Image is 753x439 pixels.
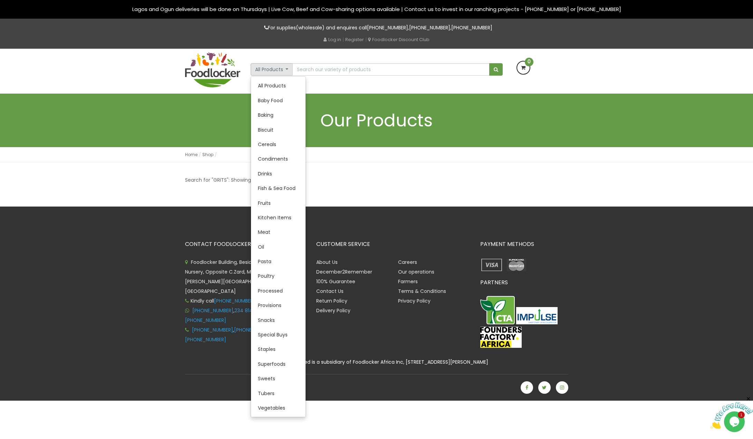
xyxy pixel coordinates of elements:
[180,358,573,366] div: Foodlocker Limited is a subsidiary of Foodlocker Africa Inc, [STREET_ADDRESS][PERSON_NAME]
[324,36,341,43] a: Log in
[292,63,489,76] input: Search our variety of products
[251,63,293,76] button: All Products
[185,259,292,295] span: Foodlocker Building, Beside Creative Minds Nursery, Opposite C.Zard, Magazine [PERSON_NAME][GEOGR...
[251,386,306,401] a: Tubers
[185,152,197,158] a: Home
[251,137,306,152] a: Cereals
[251,284,306,298] a: Processed
[316,241,470,247] h3: CUSTOMER SERVICE
[251,342,306,356] a: Staples
[251,269,306,283] a: Poultry
[398,268,434,275] a: Our operations
[251,93,306,108] a: Baby Food
[316,288,344,295] a: Contact Us
[409,24,450,31] a: [PHONE_NUMBER]
[185,111,568,130] h1: Our Products
[480,241,568,247] h3: PAYMENT METHODS
[480,327,522,348] img: FFA
[185,24,568,32] p: For supplies(wholesale) and enquires call , ,
[185,336,226,343] a: [PHONE_NUMBER]
[214,297,255,304] a: [PHONE_NUMBER]
[451,24,492,31] a: [PHONE_NUMBER]
[251,123,306,137] a: Biscuit
[398,278,418,285] a: Farmers
[251,401,306,415] a: Vegetables
[251,254,306,269] a: Pasta
[185,307,278,324] span: , ,
[251,78,306,93] a: All Products
[192,307,233,314] a: [PHONE_NUMBER]
[367,24,408,31] a: [PHONE_NUMBER]
[516,307,558,324] img: Impulse
[398,297,431,304] a: Privacy Policy
[316,278,355,285] a: 100% Guarantee
[251,166,306,181] a: Drinks
[251,371,306,386] a: Sweets
[505,257,528,273] img: payment
[185,241,306,247] h3: CONTACT FOODLOCKER
[185,317,226,324] a: [PHONE_NUMBER]
[316,268,372,275] a: December2Remember
[251,152,306,166] a: Condiments
[251,196,306,210] a: Fruits
[251,210,306,225] a: Kitchen Items
[251,298,306,313] a: Provisions
[316,307,350,314] a: Delivery Policy
[251,240,306,254] a: Oil
[251,108,306,122] a: Baking
[342,36,344,43] span: |
[398,288,446,295] a: Terms & Conditions
[185,297,292,304] span: Kindly call for call to order
[365,36,367,43] span: |
[480,257,503,273] img: payment
[251,225,306,239] a: Meat
[480,279,568,286] h3: PARTNERS
[251,327,306,342] a: Special Buys
[316,259,338,266] a: About Us
[251,313,306,327] a: Snacks
[234,307,277,314] a: 234 814 364 2387
[234,326,275,333] a: [PHONE_NUMBER]
[192,326,233,333] a: [PHONE_NUMBER]
[132,6,621,13] span: Lagos and Ogun deliveries will be done on Thursdays | Live Cow, Beef and Cow-sharing options avai...
[185,52,240,87] img: FoodLocker
[525,58,533,66] span: 0
[710,396,753,429] iframe: chat widget
[398,259,417,266] a: Careers
[480,296,515,324] img: CTA
[251,357,306,371] a: Superfoods
[316,297,347,304] a: Return Policy
[368,36,429,43] a: Foodlocker Discount Club
[185,326,276,343] span: , ,
[185,176,290,184] p: Search for "GRITS": Showing 0–0 of 0 results
[345,36,364,43] a: Register
[251,181,306,195] a: Fish & Sea Food
[202,152,213,158] a: Shop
